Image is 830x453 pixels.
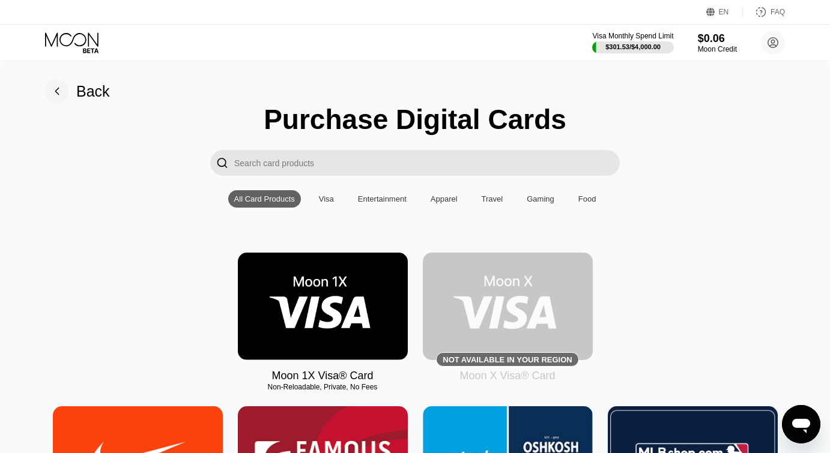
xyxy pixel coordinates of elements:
[238,383,408,391] div: Non-Reloadable, Private, No Fees
[527,194,554,203] div: Gaming
[423,253,593,360] div: Not available in your region
[425,190,464,208] div: Apparel
[605,43,661,50] div: $301.53 / $4,000.00
[264,103,566,136] div: Purchase Digital Cards
[234,194,295,203] div: All Card Products
[482,194,503,203] div: Travel
[578,194,596,203] div: Food
[234,150,620,176] input: Search card products
[719,8,729,16] div: EN
[271,370,373,382] div: Moon 1X Visa® Card
[476,190,509,208] div: Travel
[698,32,737,53] div: $0.06Moon Credit
[592,32,673,40] div: Visa Monthly Spend Limit
[592,32,673,53] div: Visa Monthly Spend Limit$301.53/$4,000.00
[698,45,737,53] div: Moon Credit
[352,190,413,208] div: Entertainment
[443,355,572,364] div: Not available in your region
[743,6,785,18] div: FAQ
[431,194,458,203] div: Apparel
[572,190,602,208] div: Food
[771,8,785,16] div: FAQ
[228,190,301,208] div: All Card Products
[45,79,110,103] div: Back
[459,370,555,382] div: Moon X Visa® Card
[521,190,560,208] div: Gaming
[782,405,820,443] iframe: Button to launch messaging window
[313,190,340,208] div: Visa
[358,194,407,203] div: Entertainment
[216,156,228,170] div: 
[698,32,737,45] div: $0.06
[210,150,234,176] div: 
[76,83,110,100] div: Back
[319,194,334,203] div: Visa
[706,6,743,18] div: EN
